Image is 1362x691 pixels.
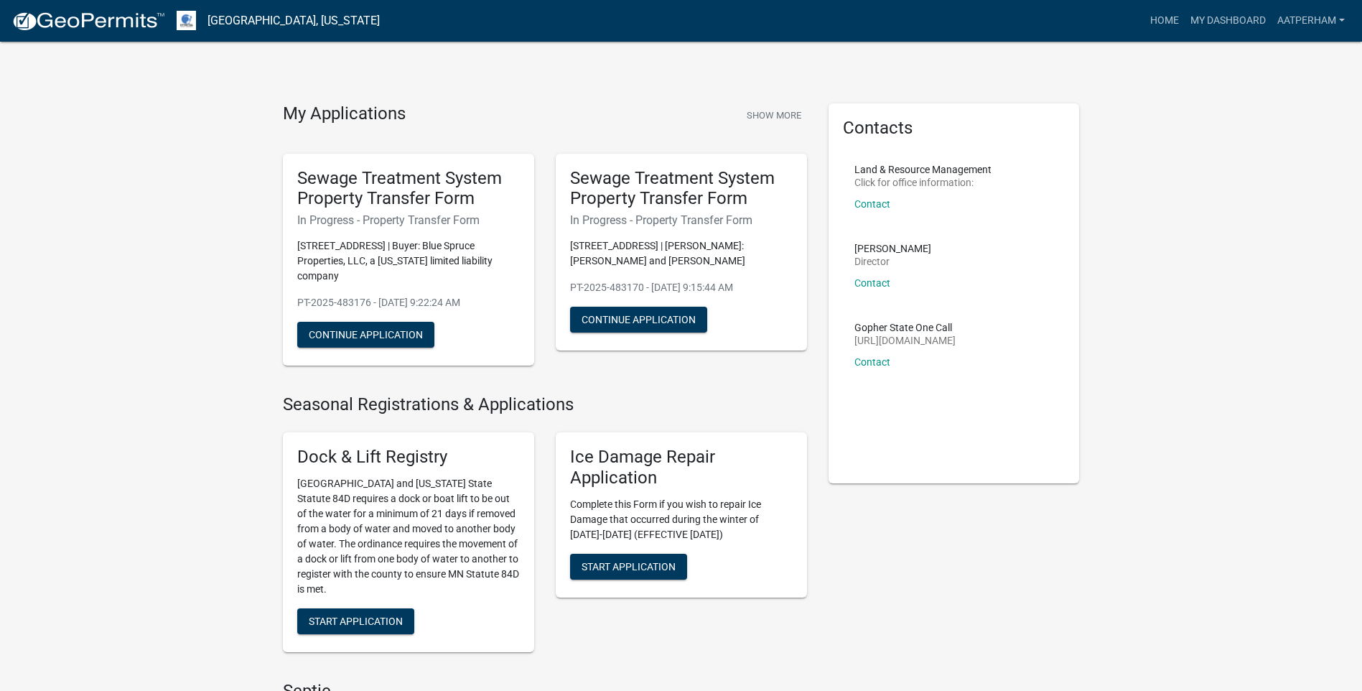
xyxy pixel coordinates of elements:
h5: Ice Damage Repair Application [570,447,793,488]
h6: In Progress - Property Transfer Form [570,213,793,227]
p: Complete this Form if you wish to repair Ice Damage that occurred during the winter of [DATE]-[DA... [570,497,793,542]
button: Start Application [570,554,687,580]
a: My Dashboard [1185,7,1272,34]
h5: Contacts [843,118,1065,139]
a: AATPerham [1272,7,1351,34]
h5: Dock & Lift Registry [297,447,520,468]
p: [URL][DOMAIN_NAME] [854,335,956,345]
img: Otter Tail County, Minnesota [177,11,196,30]
p: Gopher State One Call [854,323,956,333]
p: [GEOGRAPHIC_DATA] and [US_STATE] State Statute 84D requires a dock or boat lift to be out of the ... [297,476,520,597]
p: Director [854,256,931,266]
a: Contact [854,198,890,210]
a: [GEOGRAPHIC_DATA], [US_STATE] [207,9,380,33]
h5: Sewage Treatment System Property Transfer Form [570,168,793,210]
span: Start Application [309,615,403,626]
button: Start Application [297,608,414,634]
a: Home [1144,7,1185,34]
a: Contact [854,356,890,368]
p: Land & Resource Management [854,164,992,175]
h5: Sewage Treatment System Property Transfer Form [297,168,520,210]
button: Continue Application [570,307,707,333]
button: Show More [741,103,807,127]
h6: In Progress - Property Transfer Form [297,213,520,227]
button: Continue Application [297,322,434,348]
p: PT-2025-483176 - [DATE] 9:22:24 AM [297,295,520,310]
a: Contact [854,277,890,289]
p: [STREET_ADDRESS] | [PERSON_NAME]: [PERSON_NAME] and [PERSON_NAME] [570,238,793,269]
p: PT-2025-483170 - [DATE] 9:15:44 AM [570,280,793,295]
p: Click for office information: [854,177,992,187]
p: [STREET_ADDRESS] | Buyer: Blue Spruce Properties, LLC, a [US_STATE] limited liability company [297,238,520,284]
h4: My Applications [283,103,406,125]
span: Start Application [582,560,676,572]
h4: Seasonal Registrations & Applications [283,394,807,415]
p: [PERSON_NAME] [854,244,931,254]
